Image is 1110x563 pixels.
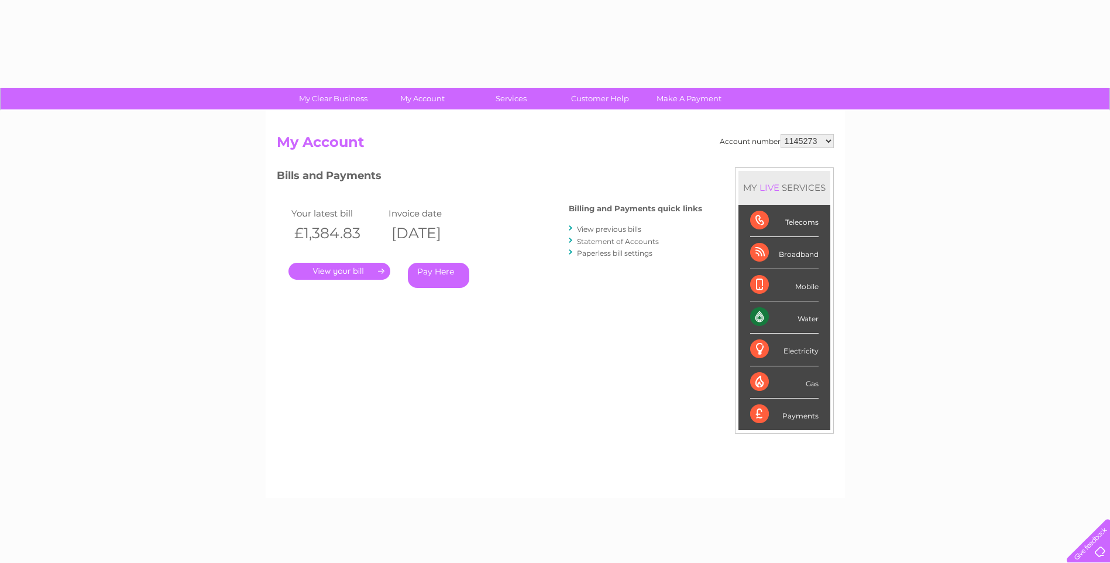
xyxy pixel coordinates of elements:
[750,205,819,237] div: Telecoms
[750,334,819,366] div: Electricity
[277,167,702,188] h3: Bills and Payments
[386,205,483,221] td: Invoice date
[738,171,830,204] div: MY SERVICES
[285,88,382,109] a: My Clear Business
[577,237,659,246] a: Statement of Accounts
[577,249,652,258] a: Paperless bill settings
[386,221,483,245] th: [DATE]
[750,301,819,334] div: Water
[750,269,819,301] div: Mobile
[288,205,386,221] td: Your latest bill
[552,88,648,109] a: Customer Help
[569,204,702,213] h4: Billing and Payments quick links
[408,263,469,288] a: Pay Here
[277,134,834,156] h2: My Account
[374,88,470,109] a: My Account
[750,366,819,399] div: Gas
[750,237,819,269] div: Broadband
[757,182,782,193] div: LIVE
[288,221,386,245] th: £1,384.83
[288,263,390,280] a: .
[577,225,641,234] a: View previous bills
[750,399,819,430] div: Payments
[463,88,559,109] a: Services
[720,134,834,148] div: Account number
[641,88,737,109] a: Make A Payment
